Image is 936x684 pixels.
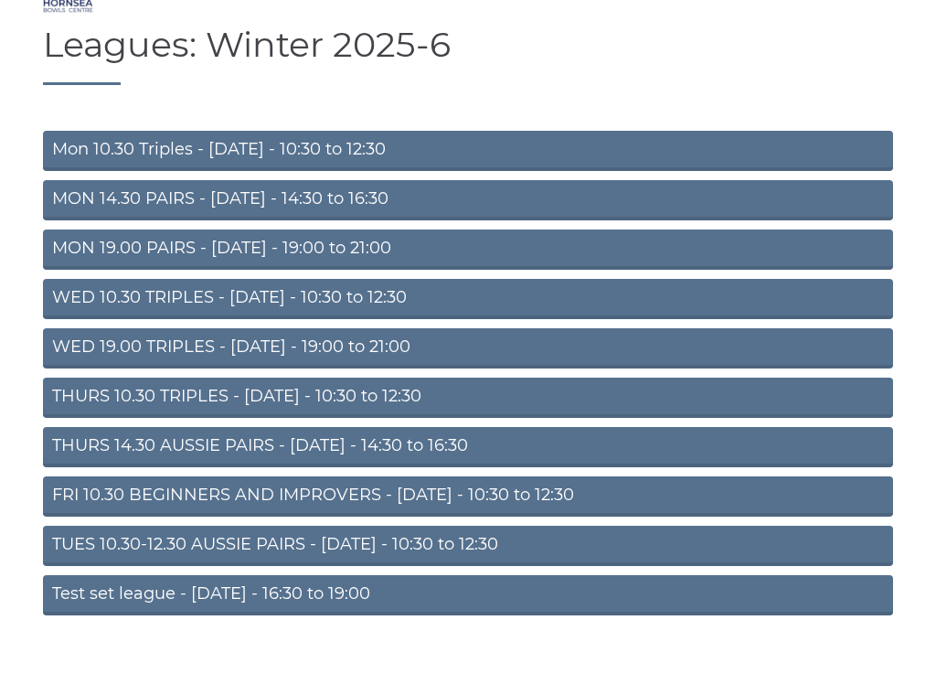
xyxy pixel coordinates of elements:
[43,279,893,319] a: WED 10.30 TRIPLES - [DATE] - 10:30 to 12:30
[43,427,893,467] a: THURS 14.30 AUSSIE PAIRS - [DATE] - 14:30 to 16:30
[43,328,893,369] a: WED 19.00 TRIPLES - [DATE] - 19:00 to 21:00
[43,230,893,270] a: MON 19.00 PAIRS - [DATE] - 19:00 to 21:00
[43,526,893,566] a: TUES 10.30-12.30 AUSSIE PAIRS - [DATE] - 10:30 to 12:30
[43,26,893,85] h1: Leagues: Winter 2025-6
[43,575,893,615] a: Test set league - [DATE] - 16:30 to 19:00
[43,131,893,171] a: Mon 10.30 Triples - [DATE] - 10:30 to 12:30
[43,180,893,220] a: MON 14.30 PAIRS - [DATE] - 14:30 to 16:30
[43,378,893,418] a: THURS 10.30 TRIPLES - [DATE] - 10:30 to 12:30
[43,476,893,517] a: FRI 10.30 BEGINNERS AND IMPROVERS - [DATE] - 10:30 to 12:30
